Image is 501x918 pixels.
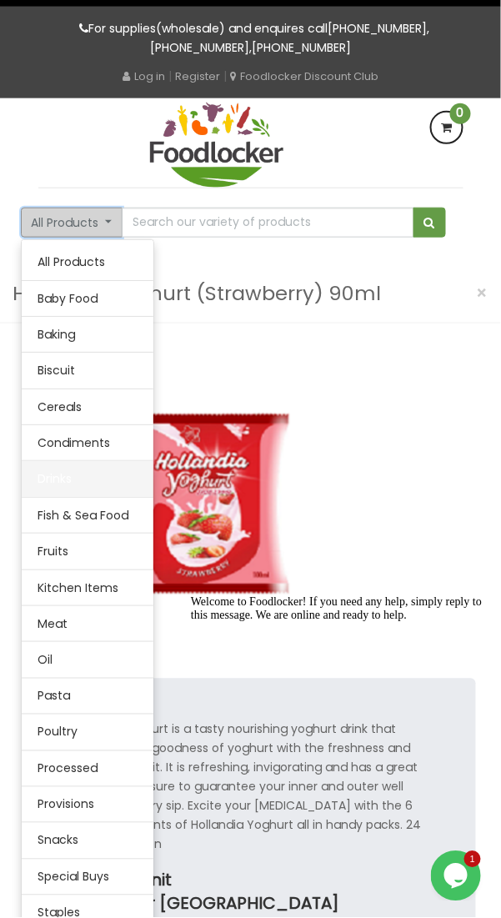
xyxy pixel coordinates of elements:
[22,461,153,496] a: Drinks
[22,823,153,858] a: Snacks
[7,7,298,33] span: Welcome to Foodlocker! If you need any help, simply reply to this message. We are online and read...
[22,860,153,895] a: Special Buys
[22,353,153,388] a: Biscuit
[22,281,153,316] a: Baby Food
[22,425,153,460] a: Condiments
[22,679,153,714] a: Pasta
[22,715,153,750] a: Poultry
[22,498,153,533] a: Fish & Sea Food
[22,389,153,424] a: Cereals
[22,787,153,822] a: Provisions
[7,7,307,33] div: Welcome to Foodlocker! If you need any help, simply reply to this message. We are online and read...
[431,851,484,901] iframe: chat widget
[22,751,153,786] a: Processed
[22,317,153,352] a: Baking
[22,534,153,569] a: Fruits
[22,606,153,641] a: Meat
[184,589,484,843] iframe: chat widget
[22,570,153,605] a: Kitchen Items
[22,642,153,677] a: Oil
[22,244,153,279] a: All Products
